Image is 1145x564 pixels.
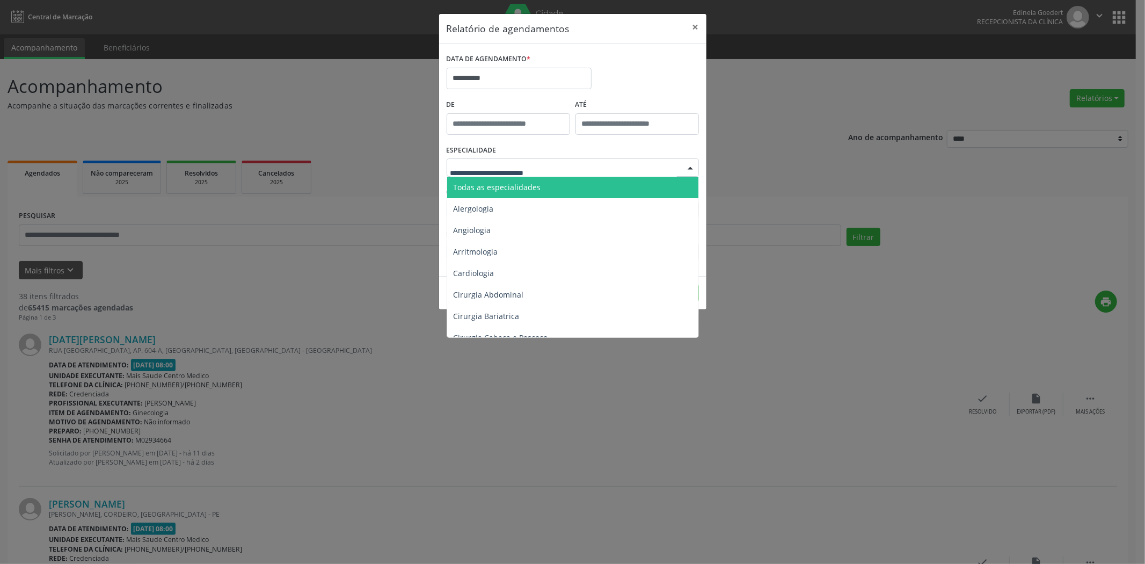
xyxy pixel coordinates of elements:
[454,182,541,192] span: Todas as especialidades
[447,97,570,113] label: De
[454,247,498,257] span: Arritmologia
[454,225,491,235] span: Angiologia
[454,268,494,278] span: Cardiologia
[454,204,494,214] span: Alergologia
[447,142,497,159] label: ESPECIALIDADE
[447,51,531,68] label: DATA DE AGENDAMENTO
[447,21,570,35] h5: Relatório de agendamentos
[454,332,548,343] span: Cirurgia Cabeça e Pescoço
[454,311,520,321] span: Cirurgia Bariatrica
[575,97,699,113] label: ATÉ
[454,290,524,300] span: Cirurgia Abdominal
[685,14,706,40] button: Close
